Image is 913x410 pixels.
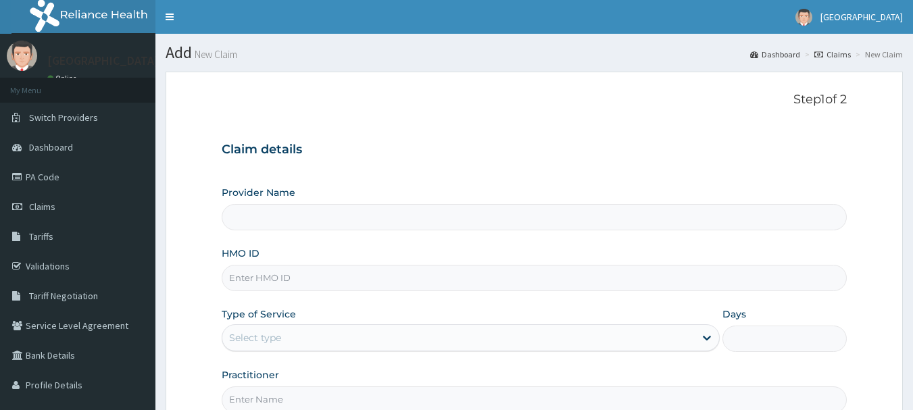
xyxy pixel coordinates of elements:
[795,9,812,26] img: User Image
[229,331,281,344] div: Select type
[47,55,159,67] p: [GEOGRAPHIC_DATA]
[222,93,847,107] p: Step 1 of 2
[29,230,53,242] span: Tariffs
[222,265,847,291] input: Enter HMO ID
[166,44,903,61] h1: Add
[814,49,851,60] a: Claims
[222,368,279,382] label: Practitioner
[222,186,295,199] label: Provider Name
[722,307,746,321] label: Days
[222,247,260,260] label: HMO ID
[7,41,37,71] img: User Image
[750,49,800,60] a: Dashboard
[29,201,55,213] span: Claims
[222,307,296,321] label: Type of Service
[29,111,98,124] span: Switch Providers
[852,49,903,60] li: New Claim
[820,11,903,23] span: [GEOGRAPHIC_DATA]
[222,143,847,157] h3: Claim details
[29,290,98,302] span: Tariff Negotiation
[192,49,237,59] small: New Claim
[29,141,73,153] span: Dashboard
[47,74,80,83] a: Online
